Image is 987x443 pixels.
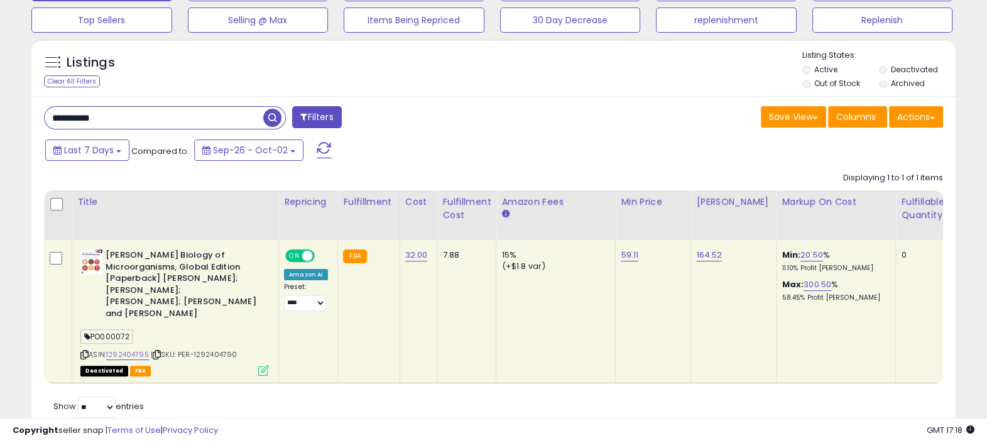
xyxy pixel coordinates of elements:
div: ASIN: [80,249,269,375]
button: Items Being Repriced [344,8,484,33]
div: Amazon AI [284,269,328,280]
span: | SKU: PER-1292404790 [151,349,237,359]
th: The percentage added to the cost of goods (COGS) that forms the calculator for Min & Max prices. [777,190,896,240]
a: 59.11 [621,249,638,261]
button: Last 7 Days [45,139,129,161]
a: 300.50 [804,278,831,291]
span: ON [286,251,302,261]
div: Fulfillment [343,195,394,209]
span: Columns [836,111,876,123]
img: 41USEdTA8aL._SL40_.jpg [80,249,102,275]
button: Save View [761,106,826,128]
div: 15% [501,249,606,261]
label: Deactivated [891,64,938,75]
a: 1292404795 [106,349,149,360]
div: Amazon Fees [501,195,610,209]
small: FBA [343,249,366,263]
div: Repricing [284,195,332,209]
b: Min: [782,249,800,261]
span: OFF [313,251,333,261]
div: Preset: [284,283,328,310]
button: Top Sellers [31,8,172,33]
div: seller snap | | [13,425,218,437]
a: 164.52 [696,249,722,261]
label: Out of Stock [814,78,860,89]
div: Clear All Filters [44,75,100,87]
label: Archived [891,78,925,89]
b: [PERSON_NAME] Biology of Microorganisms, Global Edition [Paperback] [PERSON_NAME]; [PERSON_NAME];... [106,249,258,322]
div: % [782,249,886,273]
button: Filters [292,106,341,128]
b: Max: [782,278,804,290]
span: Last 7 Days [64,144,114,156]
div: [PERSON_NAME] [696,195,771,209]
button: Actions [889,106,943,128]
div: Min Price [621,195,685,209]
span: All listings that are unavailable for purchase on Amazon for any reason other than out-of-stock [80,366,128,376]
div: % [782,279,886,302]
div: Cost [405,195,432,209]
div: (+$1.8 var) [501,261,606,272]
span: Sep-26 - Oct-02 [213,144,288,156]
span: Compared to: [131,145,189,157]
button: Sep-26 - Oct-02 [194,139,303,161]
div: Fulfillment Cost [442,195,491,222]
a: 32.00 [405,249,428,261]
p: 11.10% Profit [PERSON_NAME] [782,264,886,273]
div: 7.88 [442,249,486,261]
div: 0 [901,249,940,261]
span: FBA [130,366,151,376]
span: Show: entries [53,400,144,412]
h5: Listings [67,54,115,72]
p: Listing States: [802,50,956,62]
button: 30 Day Decrease [500,8,641,33]
button: replenishment [656,8,797,33]
a: 20.50 [800,249,823,261]
strong: Copyright [13,424,58,436]
div: Fulfillable Quantity [901,195,944,222]
a: Privacy Policy [163,424,218,436]
div: Displaying 1 to 1 of 1 items [843,172,943,184]
span: 2025-10-10 17:18 GMT [927,424,974,436]
div: Title [77,195,273,209]
label: Active [814,64,837,75]
p: 58.45% Profit [PERSON_NAME] [782,293,886,302]
span: PO000072 [80,329,133,344]
div: Markup on Cost [782,195,890,209]
small: Amazon Fees. [501,209,509,220]
a: Terms of Use [107,424,161,436]
button: Columns [828,106,887,128]
button: Selling @ Max [188,8,329,33]
button: Replenish [812,8,953,33]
